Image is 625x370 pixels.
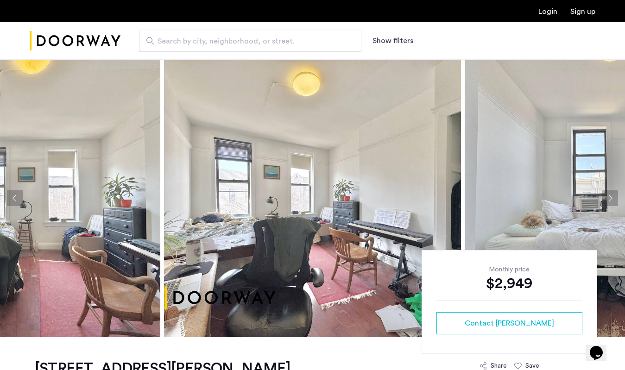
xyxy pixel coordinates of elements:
a: Login [538,8,557,15]
button: Show or hide filters [372,35,413,46]
a: Registration [570,8,595,15]
a: Cazamio Logo [30,24,120,58]
iframe: chat widget [586,333,616,361]
div: $2,949 [436,274,582,293]
input: Apartment Search [139,30,361,52]
img: logo [30,24,120,58]
div: Monthly price [436,265,582,274]
button: Next apartment [602,190,618,206]
span: Contact [PERSON_NAME] [465,318,554,329]
img: apartment [164,59,461,337]
button: Previous apartment [7,190,23,206]
span: Search by city, neighborhood, or street. [158,36,335,47]
button: button [436,312,582,334]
